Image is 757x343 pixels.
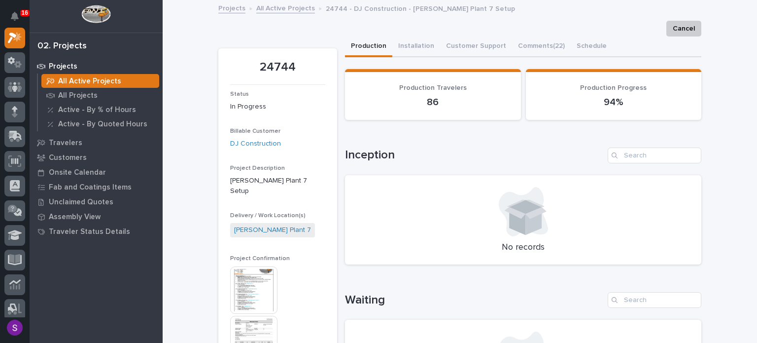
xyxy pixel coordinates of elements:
button: Cancel [666,21,701,37]
a: Onsite Calendar [30,165,163,180]
h1: Inception [345,148,604,162]
span: Production Travelers [399,84,467,91]
h1: Waiting [345,293,604,307]
p: Onsite Calendar [49,168,106,177]
p: In Progress [230,102,325,112]
p: 86 [357,96,509,108]
a: [PERSON_NAME] Plant 7 [234,225,311,235]
p: Fab and Coatings Items [49,183,132,192]
button: Comments (22) [512,37,571,57]
input: Search [608,292,701,308]
button: users-avatar [4,317,25,338]
p: Customers [49,153,87,162]
a: DJ Construction [230,139,281,149]
span: Billable Customer [230,128,280,134]
p: 94% [538,96,690,108]
img: Workspace Logo [81,5,110,23]
a: Active - By Quoted Hours [38,117,163,131]
a: Active - By % of Hours [38,103,163,116]
a: All Active Projects [256,2,315,13]
p: All Active Projects [58,77,121,86]
a: All Projects [38,88,163,102]
button: Installation [392,37,440,57]
p: Active - By % of Hours [58,106,136,114]
span: Production Progress [580,84,647,91]
div: Notifications16 [12,12,25,28]
p: [PERSON_NAME] Plant 7 Setup [230,176,325,196]
p: 24744 [230,60,325,75]
span: Delivery / Work Location(s) [230,213,306,219]
button: Production [345,37,392,57]
p: Assembly View [49,213,101,222]
a: Projects [218,2,245,13]
button: Schedule [571,37,613,57]
p: Traveler Status Details [49,228,130,236]
span: Project Confirmation [230,256,290,262]
span: Project Description [230,165,285,171]
span: Cancel [673,23,695,35]
button: Notifications [4,6,25,27]
a: Travelers [30,135,163,150]
p: Travelers [49,139,82,148]
a: Unclaimed Quotes [30,194,163,209]
a: Assembly View [30,209,163,224]
a: Customers [30,150,163,165]
p: Projects [49,62,77,71]
a: All Active Projects [38,74,163,88]
p: 24744 - DJ Construction - [PERSON_NAME] Plant 7 Setup [326,2,515,13]
a: Projects [30,59,163,74]
p: Unclaimed Quotes [49,198,113,207]
a: Fab and Coatings Items [30,180,163,194]
span: Status [230,91,249,97]
p: 16 [22,9,28,16]
input: Search [608,148,701,163]
a: Traveler Status Details [30,224,163,239]
p: No records [357,242,689,253]
button: Customer Support [440,37,512,57]
p: All Projects [58,91,98,100]
p: Active - By Quoted Hours [58,120,147,129]
div: 02. Projects [37,41,87,52]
